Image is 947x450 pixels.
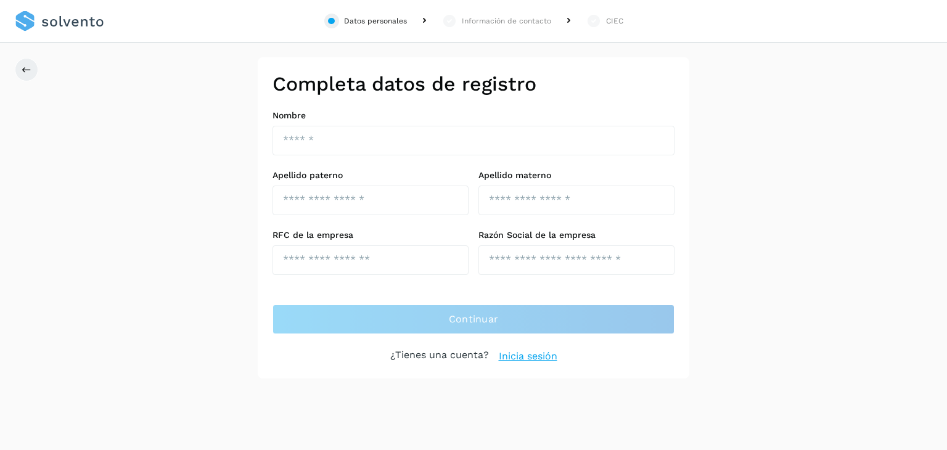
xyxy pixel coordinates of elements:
[344,15,407,27] div: Datos personales
[273,72,674,96] h2: Completa datos de registro
[449,313,499,326] span: Continuar
[273,110,674,121] label: Nombre
[462,15,551,27] div: Información de contacto
[273,170,469,181] label: Apellido paterno
[499,349,557,364] a: Inicia sesión
[478,230,674,240] label: Razón Social de la empresa
[273,230,469,240] label: RFC de la empresa
[390,349,489,364] p: ¿Tienes una cuenta?
[273,305,674,334] button: Continuar
[478,170,674,181] label: Apellido materno
[606,15,623,27] div: CIEC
